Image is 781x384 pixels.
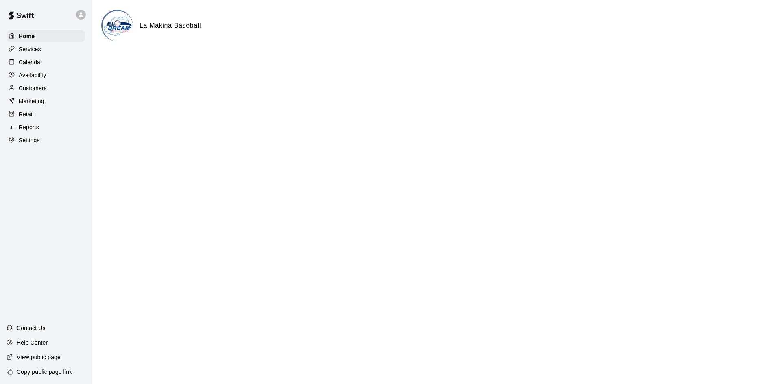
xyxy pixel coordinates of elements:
[19,84,47,92] p: Customers
[19,71,46,79] p: Availability
[17,353,61,361] p: View public page
[19,97,44,105] p: Marketing
[19,32,35,40] p: Home
[19,45,41,53] p: Services
[7,134,85,146] a: Settings
[7,121,85,133] a: Reports
[19,136,40,144] p: Settings
[7,56,85,68] a: Calendar
[103,11,133,41] img: La Makina Baseball logo
[17,368,72,376] p: Copy public page link
[7,82,85,94] a: Customers
[7,95,85,107] a: Marketing
[7,108,85,120] a: Retail
[17,338,48,347] p: Help Center
[19,123,39,131] p: Reports
[7,69,85,81] a: Availability
[19,58,42,66] p: Calendar
[7,43,85,55] a: Services
[19,110,34,118] p: Retail
[7,30,85,42] a: Home
[140,20,201,31] h6: La Makina Baseball
[17,324,46,332] p: Contact Us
